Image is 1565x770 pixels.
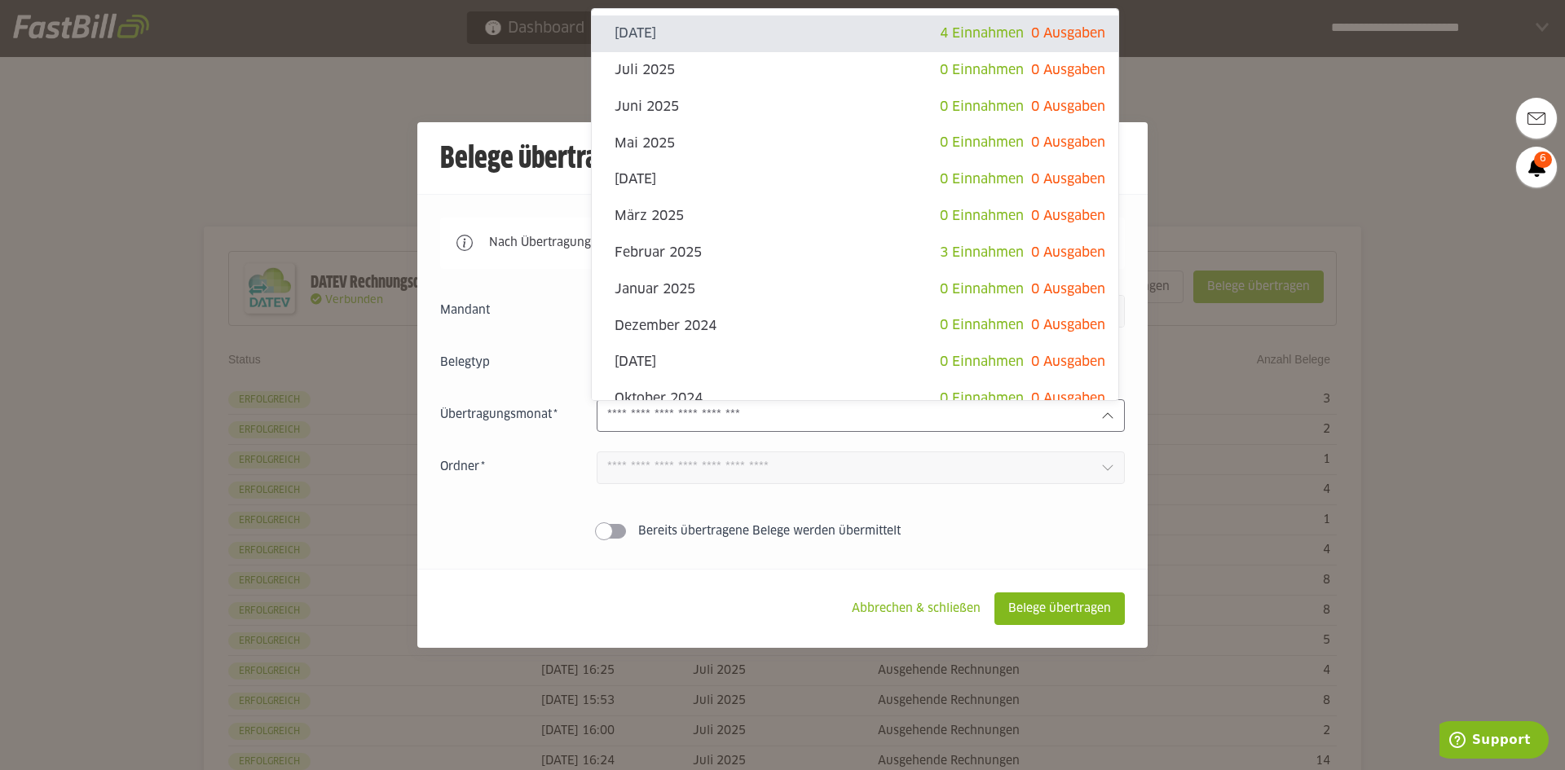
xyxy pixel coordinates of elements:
[1031,100,1105,113] span: 0 Ausgaben
[592,235,1118,271] sl-option: Februar 2025
[940,100,1024,113] span: 0 Einnahmen
[1031,283,1105,296] span: 0 Ausgaben
[940,173,1024,186] span: 0 Einnahmen
[940,355,1024,368] span: 0 Einnahmen
[1516,147,1557,187] a: 6
[1439,721,1549,762] iframe: Öffnet ein Widget, in dem Sie weitere Informationen finden
[1031,209,1105,222] span: 0 Ausgaben
[940,319,1024,332] span: 0 Einnahmen
[1031,355,1105,368] span: 0 Ausgaben
[1534,152,1552,168] span: 6
[940,246,1024,259] span: 3 Einnahmen
[1031,246,1105,259] span: 0 Ausgaben
[1031,27,1105,40] span: 0 Ausgaben
[1031,392,1105,405] span: 0 Ausgaben
[940,392,1024,405] span: 0 Einnahmen
[592,89,1118,125] sl-option: Juni 2025
[940,64,1024,77] span: 0 Einnahmen
[1031,64,1105,77] span: 0 Ausgaben
[592,271,1118,308] sl-option: Januar 2025
[592,307,1118,344] sl-option: Dezember 2024
[1031,173,1105,186] span: 0 Ausgaben
[940,209,1024,222] span: 0 Einnahmen
[592,344,1118,381] sl-option: [DATE]
[940,136,1024,149] span: 0 Einnahmen
[592,161,1118,198] sl-option: [DATE]
[838,592,994,625] sl-button: Abbrechen & schließen
[592,125,1118,161] sl-option: Mai 2025
[440,523,1125,539] sl-switch: Bereits übertragene Belege werden übermittelt
[592,52,1118,89] sl-option: Juli 2025
[940,27,1024,40] span: 4 Einnahmen
[1031,319,1105,332] span: 0 Ausgaben
[994,592,1125,625] sl-button: Belege übertragen
[592,198,1118,235] sl-option: März 2025
[1031,136,1105,149] span: 0 Ausgaben
[592,381,1118,417] sl-option: Oktober 2024
[940,283,1024,296] span: 0 Einnahmen
[592,15,1118,52] sl-option: [DATE]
